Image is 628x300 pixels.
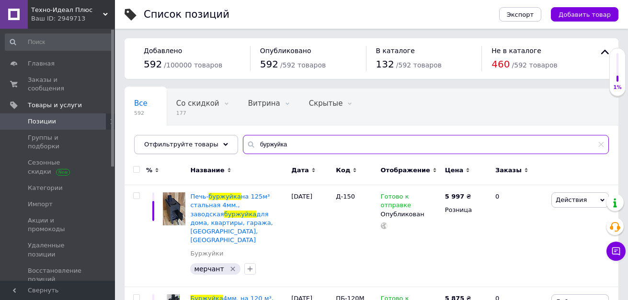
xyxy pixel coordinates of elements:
span: Опубликованные [134,135,199,144]
span: Заказы и сообщения [28,76,89,93]
span: Позиции [28,117,56,126]
button: Добавить товар [551,7,618,22]
span: В каталоге [376,47,415,55]
span: / 592 товаров [280,61,326,69]
span: Импорт [28,200,53,209]
span: Со скидкой [176,99,219,108]
span: 460 [491,58,510,70]
span: Печь- [190,193,208,200]
span: / 100000 товаров [164,61,222,69]
span: Отображение [381,166,430,175]
span: Акции и промокоды [28,216,89,233]
span: буржуйка [224,211,257,218]
span: Главная [28,59,55,68]
input: Поиск [5,33,113,51]
span: Заказы [495,166,522,175]
span: Экспорт [507,11,534,18]
span: Сезонные скидки [28,158,89,176]
a: Печь-буржуйкана 125м³ стальная 4мм., заводскаябуржуйкадля дома, квартиры, гаража, [GEOGRAPHIC_DAT... [190,193,273,244]
span: % [146,166,152,175]
span: / 592 товаров [396,61,442,69]
a: Буржуйки [190,249,223,258]
span: 592 [260,58,278,70]
span: Удаленные позиции [28,241,89,258]
span: Группы и подборки [28,133,89,151]
span: Опубликовано [260,47,311,55]
span: Категории [28,184,63,192]
span: Дата [291,166,309,175]
div: Список позиций [144,10,229,20]
span: 592 [144,58,162,70]
span: Витрина [248,99,280,108]
div: Розница [445,206,487,214]
span: Отфильтруйте товары [144,141,218,148]
span: Техно-Идеал Плюс [31,6,103,14]
span: Товары и услуги [28,101,82,110]
span: мерчант [194,265,224,273]
div: 1% [610,84,625,91]
span: Цена [445,166,464,175]
span: Добавить товар [559,11,611,18]
span: Все [134,99,148,108]
span: Д-150 [336,193,355,200]
b: 5 997 [445,193,465,200]
span: / 592 товаров [512,61,558,69]
div: [DATE] [289,185,333,287]
span: Действия [556,196,587,203]
span: Скрытые [309,99,343,108]
span: Название [190,166,224,175]
div: 0 [490,185,549,287]
span: 592 [134,110,148,117]
div: ₴ [445,192,471,201]
svg: Удалить метку [229,265,237,273]
span: Восстановление позиций [28,267,89,284]
button: Чат с покупателем [606,242,626,261]
div: Опубликован [381,210,440,219]
span: Готово к отправке [381,193,411,211]
button: Экспорт [499,7,541,22]
span: на 125м³ стальная 4мм., заводская [190,193,270,217]
span: Не в каталоге [491,47,541,55]
div: Ваш ID: 2949713 [31,14,115,23]
img: Печь-буржуйка на 125м³ стальная 4мм., заводская буржуйка для дома, квартиры, гаража, ангара, теплицы [163,192,185,225]
span: Код [336,166,350,175]
span: Добавлено [144,47,182,55]
span: буржуйка [208,193,241,200]
span: 177 [176,110,219,117]
input: Поиск по названию позиции, артикулу и поисковым запросам [243,135,609,154]
span: 132 [376,58,394,70]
